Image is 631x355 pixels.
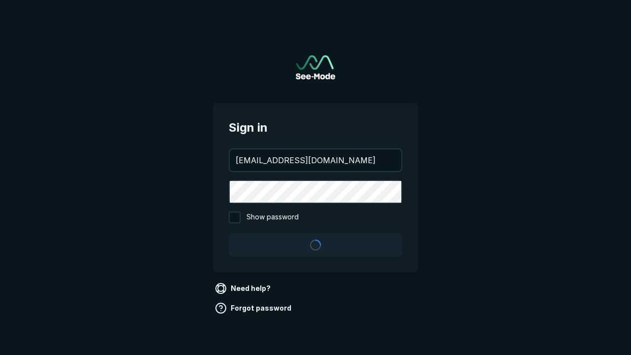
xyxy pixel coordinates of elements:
span: Show password [246,212,299,223]
span: Sign in [229,119,402,137]
a: Forgot password [213,300,295,316]
img: See-Mode Logo [296,55,335,79]
a: Need help? [213,281,275,296]
a: Go to sign in [296,55,335,79]
input: your@email.com [230,149,401,171]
